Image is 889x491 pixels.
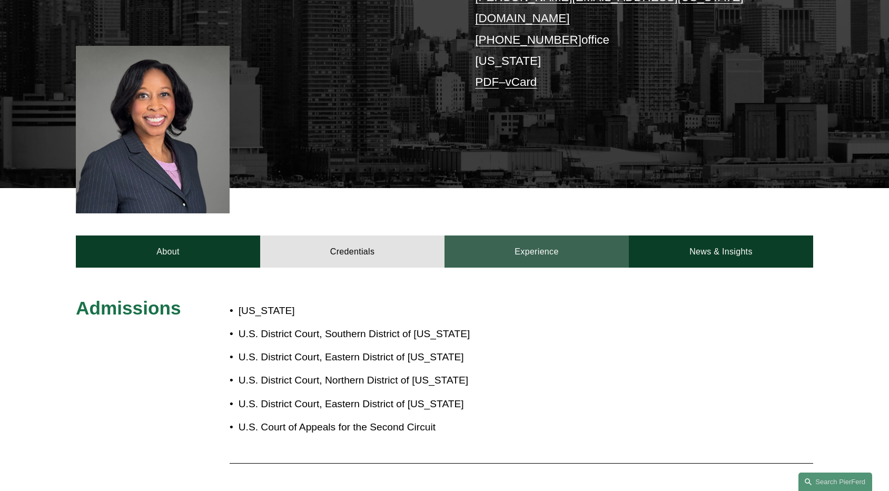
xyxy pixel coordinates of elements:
a: Search this site [798,473,872,491]
a: [PHONE_NUMBER] [475,33,581,46]
a: PDF [475,75,499,89]
p: U.S. District Court, Northern District of [US_STATE] [239,371,506,390]
a: News & Insights [629,235,813,267]
a: About [76,235,260,267]
p: U.S. District Court, Eastern District of [US_STATE] [239,395,506,414]
p: [US_STATE] [239,302,506,320]
p: U.S. District Court, Eastern District of [US_STATE] [239,348,506,367]
a: Credentials [260,235,444,267]
a: vCard [506,75,537,89]
span: Admissions [76,298,181,318]
p: U.S. District Court, Southern District of [US_STATE] [239,325,506,343]
p: U.S. Court of Appeals for the Second Circuit [239,418,506,437]
a: Experience [444,235,629,267]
